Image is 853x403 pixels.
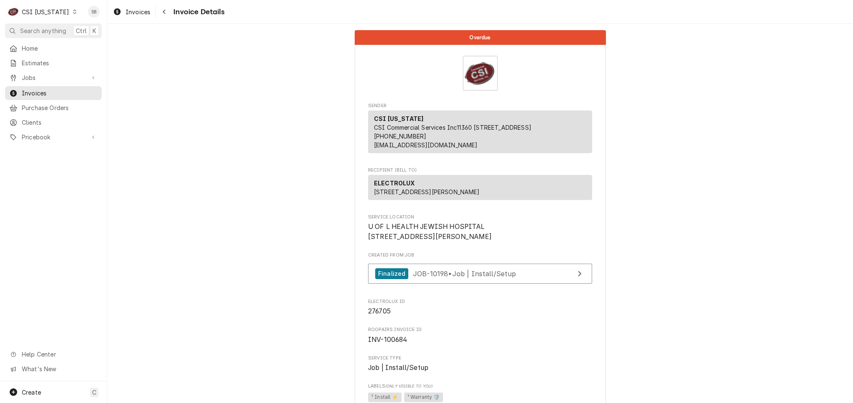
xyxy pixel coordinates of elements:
div: CSI [US_STATE] [22,8,69,16]
span: Help Center [22,350,97,359]
div: Finalized [375,268,408,280]
span: Labels [368,383,592,390]
span: Create [22,389,41,396]
span: Jobs [22,73,85,82]
span: Ctrl [76,26,87,35]
span: Roopairs Invoice ID [368,326,592,333]
span: Service Location [368,214,592,221]
span: What's New [22,364,97,373]
a: [EMAIL_ADDRESS][DOMAIN_NAME] [374,141,477,149]
div: Roopairs Invoice ID [368,326,592,344]
span: Clients [22,118,98,127]
span: INV-100684 [368,336,407,344]
span: ELECTROLUX ID [368,298,592,305]
span: Service Type [368,363,592,373]
img: Logo [463,56,498,91]
span: Search anything [20,26,66,35]
div: SB [88,6,100,18]
span: 276705 [368,307,391,315]
span: JOB-10198 • Job | Install/Setup [413,269,516,277]
div: Invoice Recipient [368,167,592,204]
span: Sender [368,103,592,109]
span: Purchase Orders [22,103,98,112]
div: Recipient (Bill To) [368,175,592,200]
div: Status [355,30,606,45]
strong: CSI [US_STATE] [374,115,423,122]
span: ¹ Warranty 🛡️ [404,393,443,403]
a: Go to Pricebook [5,130,102,144]
div: CSI Kentucky's Avatar [8,6,19,18]
span: Roopairs Invoice ID [368,335,592,345]
span: Invoices [22,89,98,98]
a: Estimates [5,56,102,70]
span: Pricebook [22,133,85,141]
div: Created From Job [368,252,592,288]
span: U OF L HEALTH JEWISH HOSPITAL [STREET_ADDRESS][PERSON_NAME] [368,223,492,241]
a: Go to What's New [5,362,102,376]
span: Invoices [126,8,150,16]
div: ELECTROLUX ID [368,298,592,316]
span: Service Location [368,222,592,241]
span: Service Type [368,355,592,362]
a: View Job [368,264,592,284]
span: Recipient (Bill To) [368,167,592,174]
a: Invoices [5,86,102,100]
strong: ELECTROLUX [374,180,415,187]
div: Invoice Sender [368,103,592,157]
span: Job | Install/Setup [368,364,428,372]
div: Service Location [368,214,592,242]
a: Invoices [110,5,154,19]
div: Service Type [368,355,592,373]
span: Invoice Details [171,6,224,18]
a: [PHONE_NUMBER] [374,133,426,140]
a: Clients [5,116,102,129]
button: Search anythingCtrlK [5,23,102,38]
span: C [92,388,96,397]
div: C [8,6,19,18]
a: Purchase Orders [5,101,102,115]
a: Go to Jobs [5,71,102,85]
div: Sender [368,110,592,157]
span: (Only Visible to You) [385,384,433,388]
span: Home [22,44,98,53]
span: ¹ Install ⚡️ [368,393,402,403]
div: Shayla Bell's Avatar [88,6,100,18]
div: Recipient (Bill To) [368,175,592,203]
span: Overdue [469,35,490,40]
div: Sender [368,110,592,153]
span: [STREET_ADDRESS][PERSON_NAME] [374,188,480,195]
span: ELECTROLUX ID [368,306,592,316]
span: K [93,26,96,35]
button: Navigate back [157,5,171,18]
span: CSI Commercial Services Inc11360 [STREET_ADDRESS] [374,124,531,131]
span: Estimates [22,59,98,67]
span: Created From Job [368,252,592,259]
a: Home [5,41,102,55]
a: Go to Help Center [5,347,102,361]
